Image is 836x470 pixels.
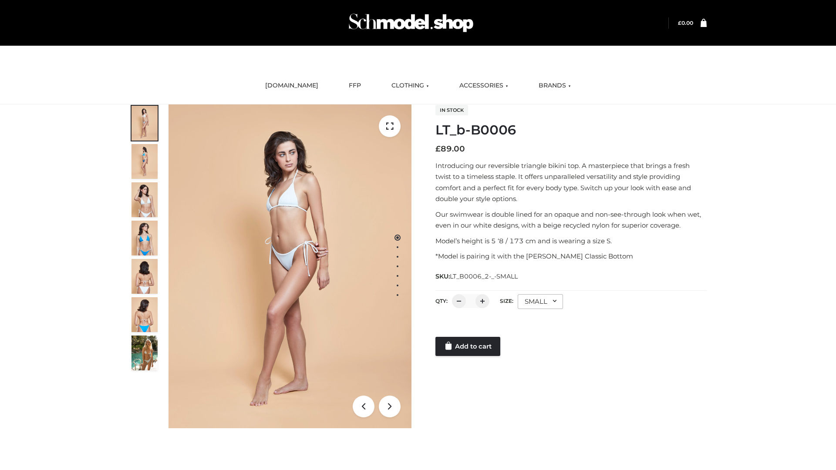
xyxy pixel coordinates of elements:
[435,144,441,154] span: £
[518,294,563,309] div: SMALL
[346,6,476,40] img: Schmodel Admin 964
[435,235,707,247] p: Model’s height is 5 ‘8 / 173 cm and is wearing a size S.
[532,76,577,95] a: BRANDS
[678,20,693,26] bdi: 0.00
[385,76,435,95] a: CLOTHING
[435,271,519,282] span: SKU:
[678,20,693,26] a: £0.00
[131,221,158,255] img: ArielClassicBikiniTop_CloudNine_AzureSky_OW114ECO_4-scaled.jpg
[131,297,158,332] img: ArielClassicBikiniTop_CloudNine_AzureSky_OW114ECO_8-scaled.jpg
[500,298,513,304] label: Size:
[131,336,158,370] img: Arieltop_CloudNine_AzureSky2.jpg
[169,104,411,428] img: ArielClassicBikiniTop_CloudNine_AzureSky_OW114ECO_1
[342,76,367,95] a: FFP
[450,272,518,280] span: LT_B0006_2-_-SMALL
[435,122,707,138] h1: LT_b-B0006
[131,144,158,179] img: ArielClassicBikiniTop_CloudNine_AzureSky_OW114ECO_2-scaled.jpg
[131,259,158,294] img: ArielClassicBikiniTop_CloudNine_AzureSky_OW114ECO_7-scaled.jpg
[131,182,158,217] img: ArielClassicBikiniTop_CloudNine_AzureSky_OW114ECO_3-scaled.jpg
[435,105,468,115] span: In stock
[435,144,465,154] bdi: 89.00
[435,298,448,304] label: QTY:
[678,20,681,26] span: £
[131,106,158,141] img: ArielClassicBikiniTop_CloudNine_AzureSky_OW114ECO_1-scaled.jpg
[435,209,707,231] p: Our swimwear is double lined for an opaque and non-see-through look when wet, even in our white d...
[435,337,500,356] a: Add to cart
[259,76,325,95] a: [DOMAIN_NAME]
[435,160,707,205] p: Introducing our reversible triangle bikini top. A masterpiece that brings a fresh twist to a time...
[453,76,515,95] a: ACCESSORIES
[435,251,707,262] p: *Model is pairing it with the [PERSON_NAME] Classic Bottom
